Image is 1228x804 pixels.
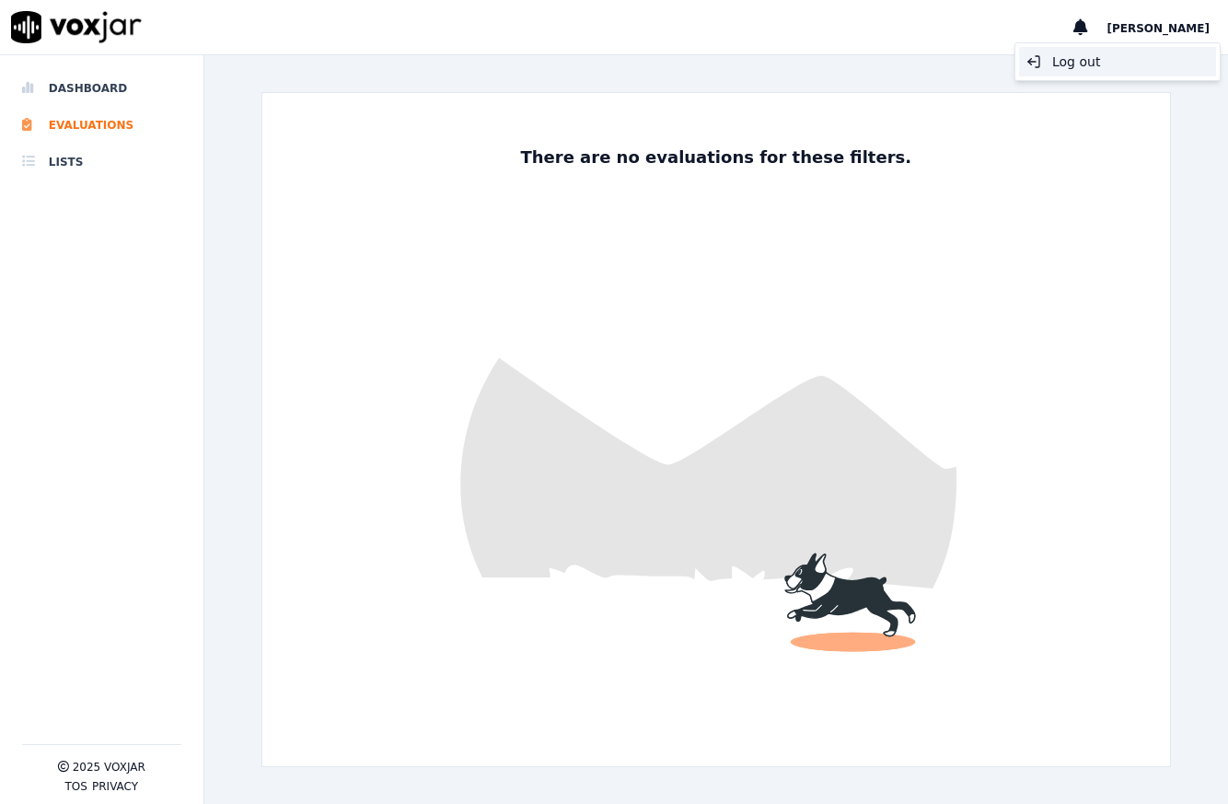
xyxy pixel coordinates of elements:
button: [PERSON_NAME] [1106,17,1228,39]
img: voxjar logo [11,11,142,43]
img: fun dog [262,93,1170,766]
div: Log out [1019,47,1216,76]
a: Dashboard [22,70,181,107]
span: [PERSON_NAME] [1106,22,1210,35]
button: Privacy [92,779,138,794]
a: Lists [22,144,181,181]
a: Evaluations [22,107,181,144]
div: [PERSON_NAME] [1014,42,1221,81]
p: 2025 Voxjar [73,760,145,775]
button: TOS [65,779,87,794]
p: There are no evaluations for these filters. [513,145,919,170]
